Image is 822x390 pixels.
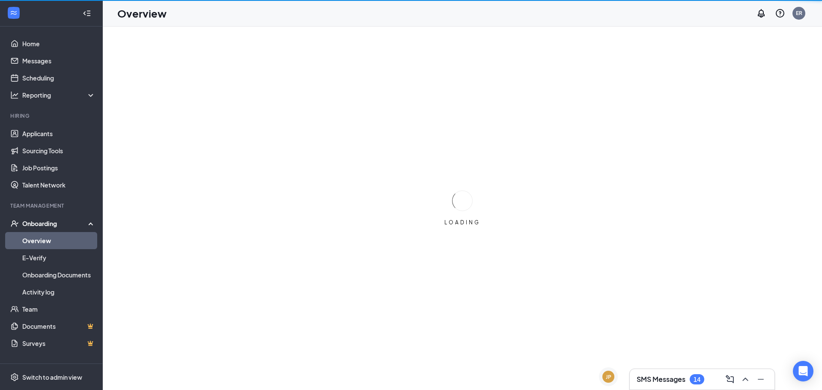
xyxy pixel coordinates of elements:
[22,335,95,352] a: SurveysCrown
[22,35,95,52] a: Home
[22,176,95,194] a: Talent Network
[775,8,785,18] svg: QuestionInfo
[754,372,768,386] button: Minimize
[10,219,19,228] svg: UserCheck
[22,283,95,301] a: Activity log
[22,125,95,142] a: Applicants
[22,159,95,176] a: Job Postings
[10,91,19,99] svg: Analysis
[756,374,766,384] svg: Minimize
[22,249,95,266] a: E-Verify
[796,9,802,17] div: ER
[441,219,484,226] div: LOADING
[22,52,95,69] a: Messages
[22,266,95,283] a: Onboarding Documents
[22,373,82,381] div: Switch to admin view
[606,373,611,381] div: JP
[117,6,167,21] h1: Overview
[756,8,766,18] svg: Notifications
[22,91,96,99] div: Reporting
[739,372,752,386] button: ChevronUp
[10,112,94,119] div: Hiring
[10,373,19,381] svg: Settings
[637,375,685,384] h3: SMS Messages
[9,9,18,17] svg: WorkstreamLogo
[22,318,95,335] a: DocumentsCrown
[793,361,813,381] div: Open Intercom Messenger
[694,376,700,383] div: 14
[22,69,95,86] a: Scheduling
[725,374,735,384] svg: ComposeMessage
[22,301,95,318] a: Team
[83,9,91,18] svg: Collapse
[22,219,88,228] div: Onboarding
[22,142,95,159] a: Sourcing Tools
[22,232,95,249] a: Overview
[10,202,94,209] div: Team Management
[740,374,751,384] svg: ChevronUp
[723,372,737,386] button: ComposeMessage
